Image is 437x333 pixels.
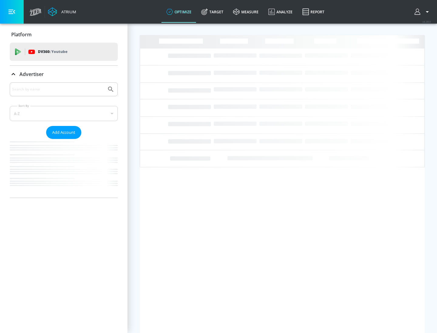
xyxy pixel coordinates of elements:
a: Report [297,1,329,23]
a: Analyze [263,1,297,23]
div: Platform [10,26,118,43]
a: Atrium [48,7,76,16]
p: Platform [11,31,32,38]
input: Search by name [12,85,104,93]
div: DV360: Youtube [10,43,118,61]
a: optimize [161,1,196,23]
span: v 4.28.0 [422,20,431,23]
nav: list of Advertiser [10,139,118,198]
label: Sort By [17,104,30,108]
div: Advertiser [10,82,118,198]
a: Target [196,1,228,23]
div: A-Z [10,106,118,121]
p: Advertiser [19,71,44,77]
div: Atrium [59,9,76,15]
a: measure [228,1,263,23]
p: DV360: [38,48,67,55]
div: Advertiser [10,66,118,83]
p: Youtube [51,48,67,55]
span: Add Account [52,129,75,136]
button: Add Account [46,126,81,139]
